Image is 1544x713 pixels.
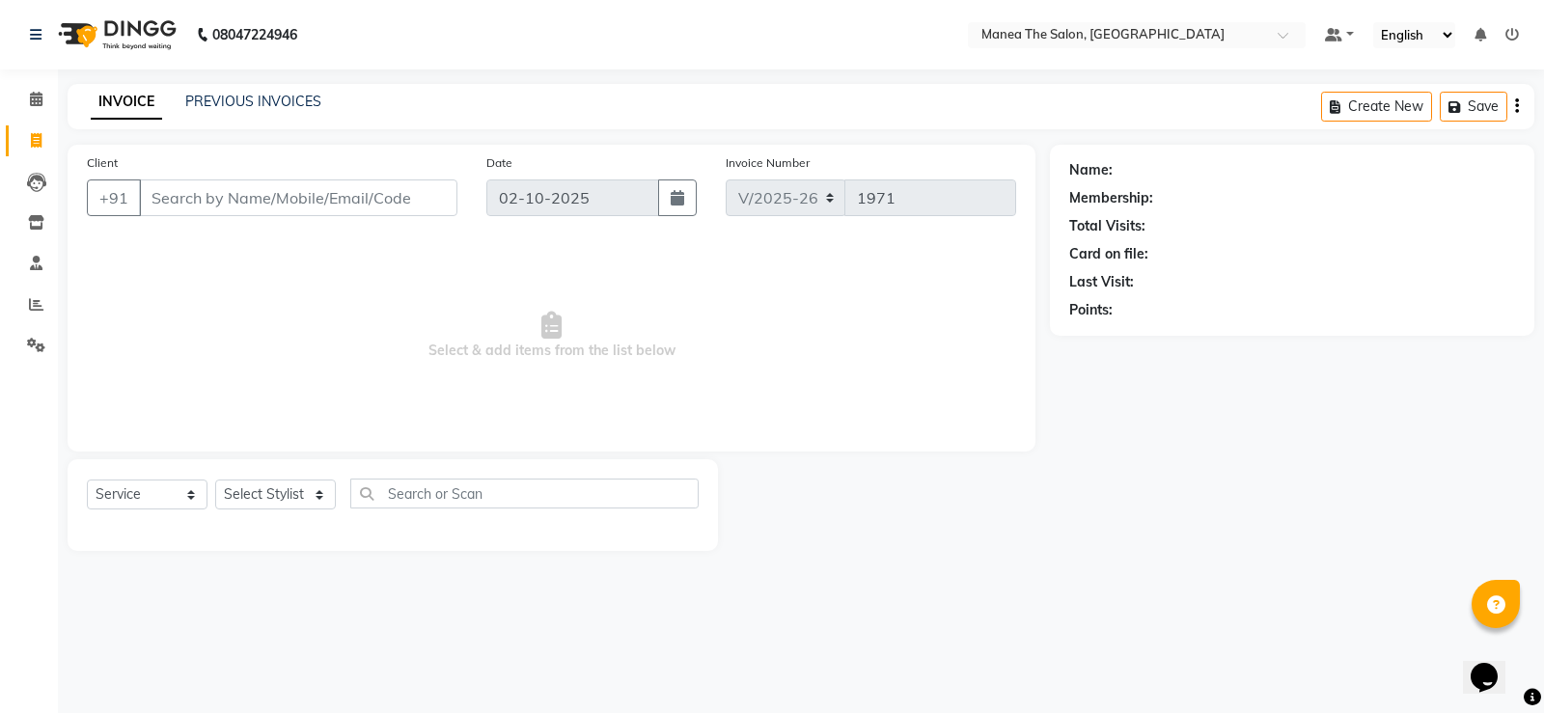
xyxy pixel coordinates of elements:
[185,93,321,110] a: PREVIOUS INVOICES
[1069,188,1153,208] div: Membership:
[726,154,810,172] label: Invoice Number
[1069,160,1113,180] div: Name:
[87,154,118,172] label: Client
[91,85,162,120] a: INVOICE
[350,479,699,508] input: Search or Scan
[1069,272,1134,292] div: Last Visit:
[1463,636,1525,694] iframe: chat widget
[87,179,141,216] button: +91
[1440,92,1507,122] button: Save
[1321,92,1432,122] button: Create New
[49,8,181,62] img: logo
[1069,300,1113,320] div: Points:
[486,154,512,172] label: Date
[1069,244,1148,264] div: Card on file:
[87,239,1016,432] span: Select & add items from the list below
[1069,216,1145,236] div: Total Visits:
[212,8,297,62] b: 08047224946
[139,179,457,216] input: Search by Name/Mobile/Email/Code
